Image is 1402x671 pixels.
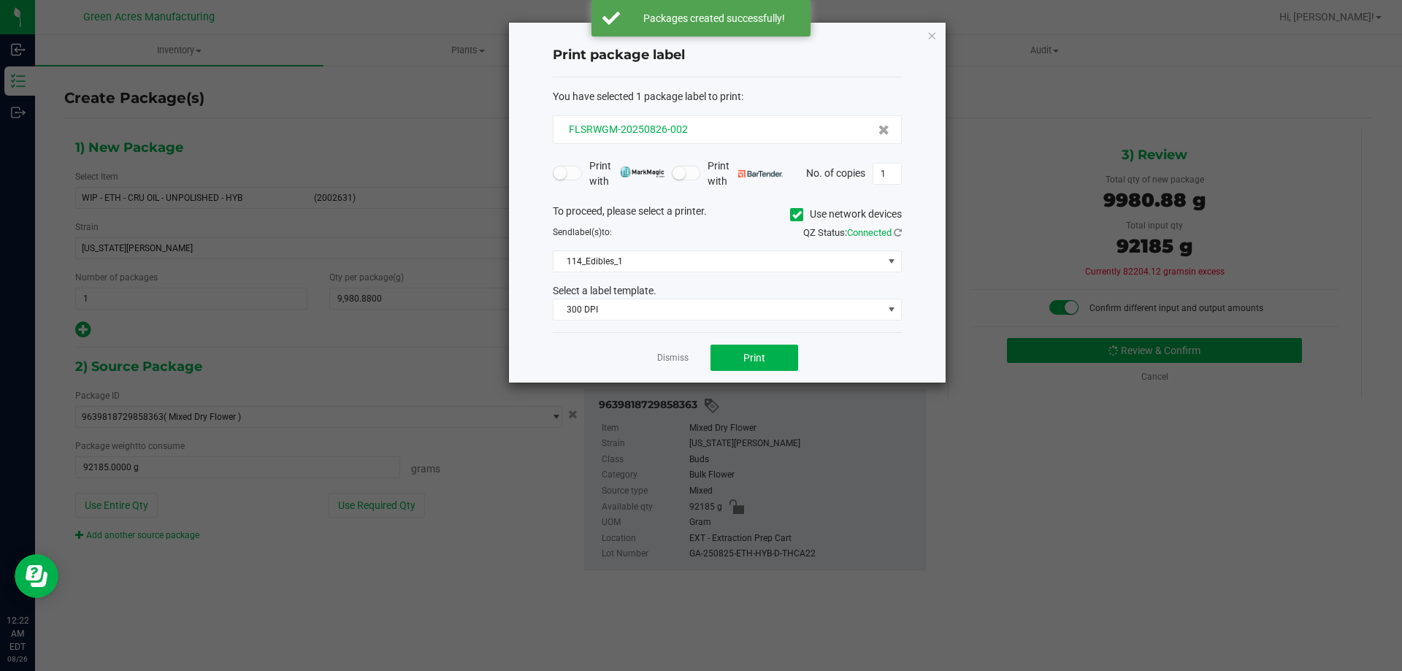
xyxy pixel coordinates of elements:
[569,123,688,135] span: FLSRWGM-20250826-002
[553,227,612,237] span: Send to:
[743,352,765,364] span: Print
[657,352,689,364] a: Dismiss
[553,299,883,320] span: 300 DPI
[553,46,902,65] h4: Print package label
[738,170,783,177] img: bartender.png
[542,283,913,299] div: Select a label template.
[553,91,741,102] span: You have selected 1 package label to print
[620,166,664,177] img: mark_magic_cybra.png
[553,89,902,104] div: :
[15,554,58,598] iframe: Resource center
[628,11,800,26] div: Packages created successfully!
[553,251,883,272] span: 114_Edibles_1
[847,227,892,238] span: Connected
[708,158,783,189] span: Print with
[572,227,602,237] span: label(s)
[589,158,664,189] span: Print with
[806,166,865,178] span: No. of copies
[542,204,913,226] div: To proceed, please select a printer.
[790,207,902,222] label: Use network devices
[710,345,798,371] button: Print
[803,227,902,238] span: QZ Status:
